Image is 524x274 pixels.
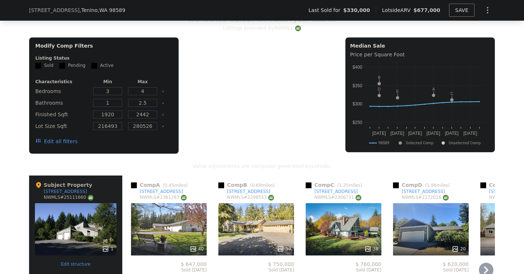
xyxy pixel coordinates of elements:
div: Listings provided by NWMLS [29,24,495,32]
div: NWMLS # 2306731 [314,194,361,201]
div: NWMLS # 2298553 [227,194,274,201]
span: Sold [DATE] [393,267,469,273]
button: SAVE [449,4,475,17]
span: Last Sold for [309,7,344,14]
div: Value adjustments are computer generated by Lotside . [29,162,495,170]
div: Subject Property [35,181,92,189]
span: Sold [DATE] [131,267,207,273]
span: , WA 98589 [98,7,125,13]
img: NWMLS Logo [181,195,187,201]
text: [DATE] [426,131,440,136]
span: Lotside ARV [382,7,413,14]
span: $ 647,000 [181,261,207,267]
span: ( miles) [160,183,190,188]
span: $677,000 [413,7,440,13]
span: Sold [DATE] [306,267,381,273]
div: 39 [277,245,291,253]
div: [STREET_ADDRESS] [140,189,183,194]
a: [STREET_ADDRESS] [131,189,183,194]
div: 38 [364,245,378,253]
input: Sold [35,63,41,69]
div: [STREET_ADDRESS] [44,189,87,194]
div: Price per Square Foot [350,49,490,60]
div: [STREET_ADDRESS] [314,189,358,194]
svg: A chart. [350,60,490,150]
a: [STREET_ADDRESS] [306,189,358,194]
div: NWMLS # 2361283 [140,194,187,201]
span: $ 620,000 [443,261,469,267]
div: Min [92,79,124,85]
text: [DATE] [464,131,477,136]
div: Comp B [218,181,278,189]
label: Sold [35,63,53,69]
text: $350 [353,83,362,88]
img: NWMLS Logo [88,195,94,201]
div: Listing Status [35,55,172,61]
div: Lot Size Sqft [35,121,89,131]
text: A [432,87,435,91]
button: Show Options [480,3,495,17]
div: 1 [102,245,114,253]
span: [STREET_ADDRESS] [29,7,80,14]
div: Characteristics [35,79,89,85]
button: Edit structure [35,261,116,267]
button: Clear [162,90,164,93]
span: ( miles) [334,183,365,188]
text: [DATE] [390,131,404,136]
text: $400 [353,65,362,70]
text: D [378,87,381,91]
div: 20 [452,245,466,253]
div: Bedrooms [35,86,89,96]
label: Active [91,63,114,69]
div: [STREET_ADDRESS] [402,189,445,194]
text: 98589 [378,141,389,145]
div: Bathrooms [35,98,89,108]
span: 1.25 [339,183,349,188]
span: 0.69 [252,183,262,188]
span: 0.45 [164,183,174,188]
div: 40 [190,245,204,253]
text: [DATE] [408,131,422,136]
img: NWMLS Logo [268,195,274,201]
text: [DATE] [445,131,458,136]
a: [STREET_ADDRESS] [218,189,270,194]
img: NWMLS Logo [356,195,361,201]
img: NWMLS Logo [295,25,301,31]
text: Selected Comp [406,141,433,145]
span: 1.86 [427,183,437,188]
div: Comp D [393,181,453,189]
text: Unselected Comp [449,141,481,145]
span: ( miles) [422,183,453,188]
input: Active [91,63,97,69]
div: [STREET_ADDRESS] [227,189,270,194]
text: E [396,89,399,93]
div: NWMLS # 2272016 [402,194,449,201]
span: Sold [DATE] [218,267,294,273]
text: C [450,91,453,96]
button: Edit all filters [35,138,78,145]
div: Median Sale [350,42,490,49]
img: NWMLS Logo [443,195,449,201]
button: Clear [162,125,164,128]
text: $300 [353,101,362,106]
input: Pending [59,63,65,69]
text: B [378,75,380,80]
div: Comp C [306,181,365,189]
button: Clear [162,102,164,105]
text: $250 [353,120,362,125]
span: $ 760,000 [356,261,381,267]
div: NWMLS # 25111660 [44,194,94,201]
div: Comp A [131,181,190,189]
span: $330,000 [343,7,370,14]
text: [DATE] [372,131,386,136]
span: $ 750,000 [268,261,294,267]
div: Modify Comp Filters [35,42,172,55]
a: [STREET_ADDRESS] [393,189,445,194]
span: ( miles) [247,183,278,188]
button: Clear [162,113,164,116]
label: Pending [59,63,86,69]
div: Max [127,79,159,85]
span: , Tenino [80,7,126,14]
div: Finished Sqft [35,109,89,120]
